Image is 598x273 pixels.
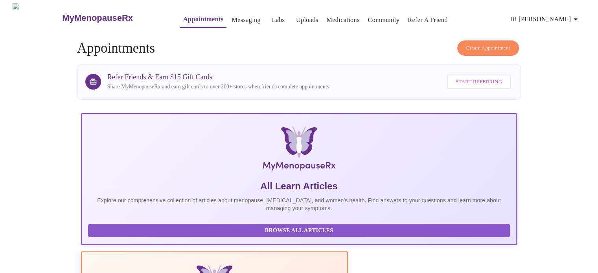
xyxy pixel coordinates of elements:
[266,12,291,28] button: Labs
[77,40,521,56] h4: Appointments
[107,83,329,91] p: Share MyMenopauseRx and earn gift cards to over 200+ stores when friends complete appointments
[180,11,226,28] button: Appointments
[445,71,513,93] a: Start Referring
[183,14,223,25] a: Appointments
[326,15,359,26] a: Medications
[456,77,502,86] span: Start Referring
[96,226,502,236] span: Browse All Articles
[405,12,451,28] button: Refer a Friend
[408,15,448,26] a: Refer a Friend
[510,14,580,25] span: Hi [PERSON_NAME]
[88,180,510,192] h5: All Learn Articles
[368,15,400,26] a: Community
[107,73,329,81] h3: Refer Friends & Earn $15 Gift Cards
[457,40,519,56] button: Create Appointment
[153,126,444,174] img: MyMenopauseRx Logo
[296,15,318,26] a: Uploads
[272,15,285,26] a: Labs
[62,13,133,23] h3: MyMenopauseRx
[88,224,510,238] button: Browse All Articles
[323,12,362,28] button: Medications
[13,3,61,33] img: MyMenopauseRx Logo
[466,44,510,53] span: Create Appointment
[507,11,583,27] button: Hi [PERSON_NAME]
[61,4,164,32] a: MyMenopauseRx
[88,227,512,233] a: Browse All Articles
[447,75,511,89] button: Start Referring
[365,12,403,28] button: Community
[293,12,322,28] button: Uploads
[228,12,263,28] button: Messaging
[232,15,260,26] a: Messaging
[88,196,510,212] p: Explore our comprehensive collection of articles about menopause, [MEDICAL_DATA], and women's hea...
